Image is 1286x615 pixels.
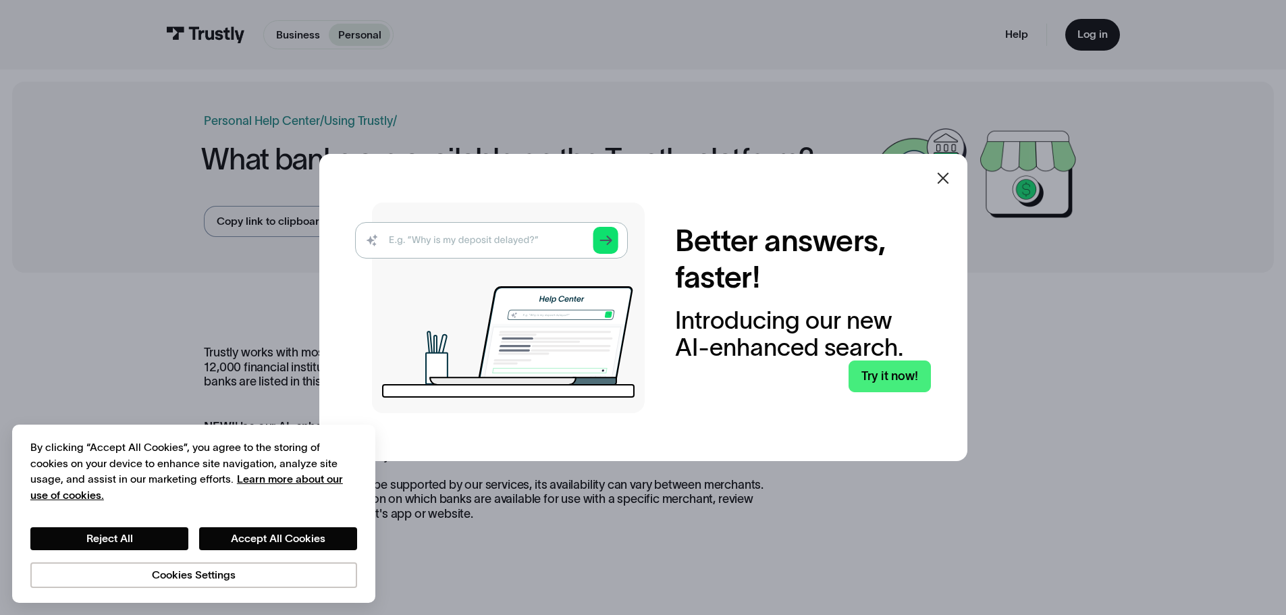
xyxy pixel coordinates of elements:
h2: Better answers, faster! [675,223,931,296]
div: Privacy [30,439,357,587]
button: Accept All Cookies [199,527,357,550]
button: Cookies Settings [30,562,357,588]
div: By clicking “Accept All Cookies”, you agree to the storing of cookies on your device to enhance s... [30,439,357,503]
button: Reject All [30,527,188,550]
div: Introducing our new AI-enhanced search. [675,307,931,360]
div: Cookie banner [12,425,375,603]
a: Try it now! [849,360,931,392]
